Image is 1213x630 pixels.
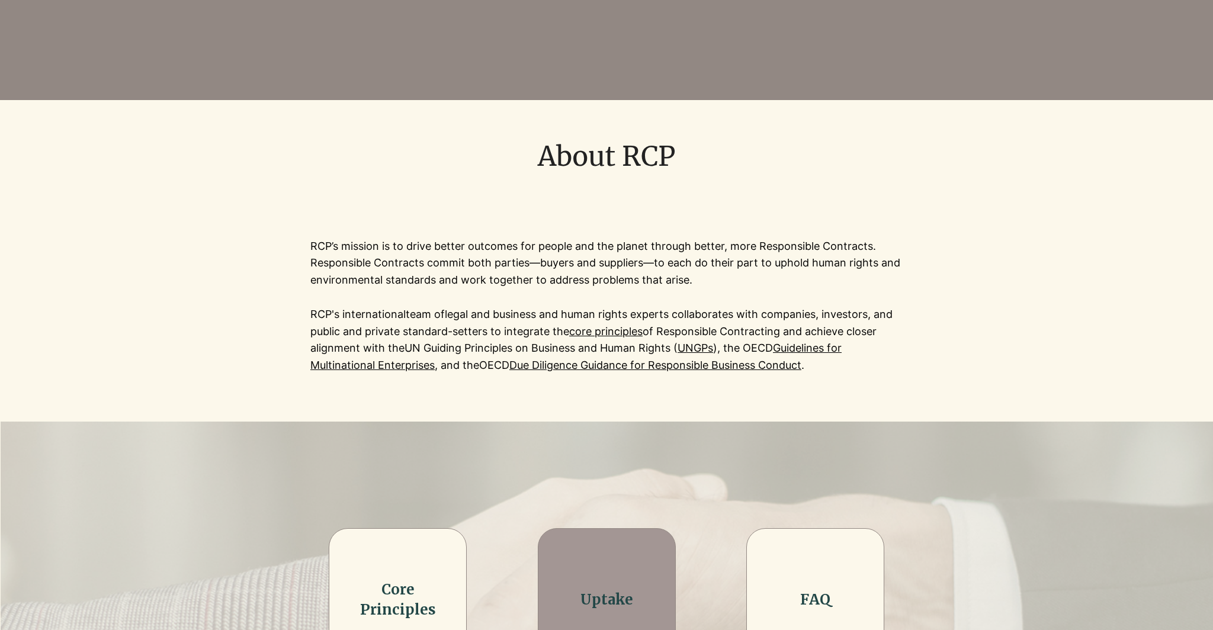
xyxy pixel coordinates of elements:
[509,359,801,371] a: Due Diligence Guidance for Responsible Business Conduct
[310,306,903,374] p: RCP's international legal and business and human rights experts collaborates with companies, inve...
[569,325,643,337] a: core principles
[405,342,678,354] a: UN Guiding Principles on Business and Human Rights (
[713,342,717,354] a: )
[479,359,509,371] a: OECD
[580,590,633,609] a: Uptake
[800,590,830,609] a: FAQ
[678,342,713,354] a: UNGPs
[406,308,445,320] span: team of
[310,238,903,289] p: RCP’s mission is to drive better outcomes for people and the planet through better, more Responsi...
[360,580,436,619] a: Core Principles
[310,138,903,175] h1: About RCP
